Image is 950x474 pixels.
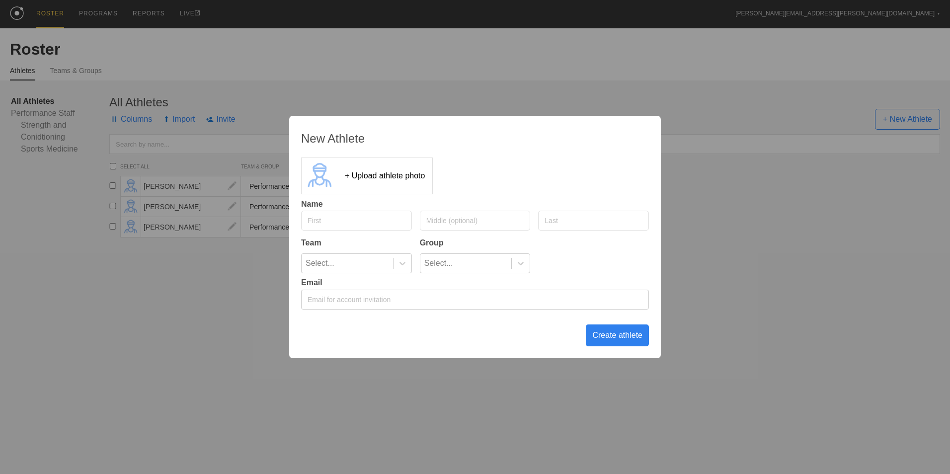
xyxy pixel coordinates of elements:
div: Select... [424,254,453,273]
iframe: Chat Widget [900,426,950,474]
div: + Upload athlete photo [345,171,425,180]
div: Email [301,278,649,287]
input: Email for account invitation [301,290,649,310]
div: Create athlete [586,324,649,346]
div: Name [301,200,649,209]
div: Select... [306,254,334,273]
div: New Athlete [301,132,649,146]
div: Team [301,238,412,247]
input: Middle (optional) [420,211,531,231]
div: Group [420,238,531,247]
input: Last [538,211,649,231]
img: avatar [302,158,337,194]
input: First [301,211,412,231]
